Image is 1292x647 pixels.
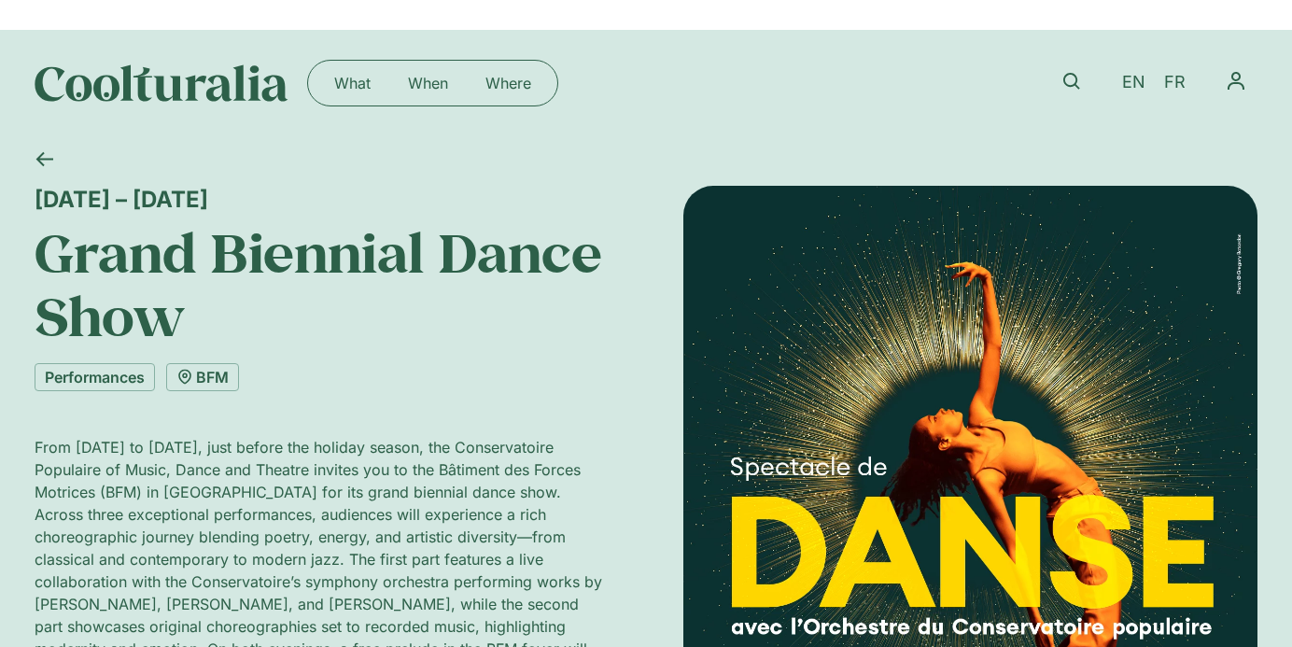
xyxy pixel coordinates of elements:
[35,186,609,213] div: [DATE] – [DATE]
[35,363,155,391] a: Performances
[389,68,467,98] a: When
[1164,73,1186,92] span: FR
[316,68,550,98] nav: Menu
[1155,69,1195,96] a: FR
[1122,73,1145,92] span: EN
[467,68,550,98] a: Where
[1113,69,1155,96] a: EN
[316,68,389,98] a: What
[1215,60,1257,103] nav: Menu
[166,363,239,391] a: BFM
[1215,60,1257,103] button: Menu Toggle
[35,220,609,348] h1: Grand Biennial Dance Show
